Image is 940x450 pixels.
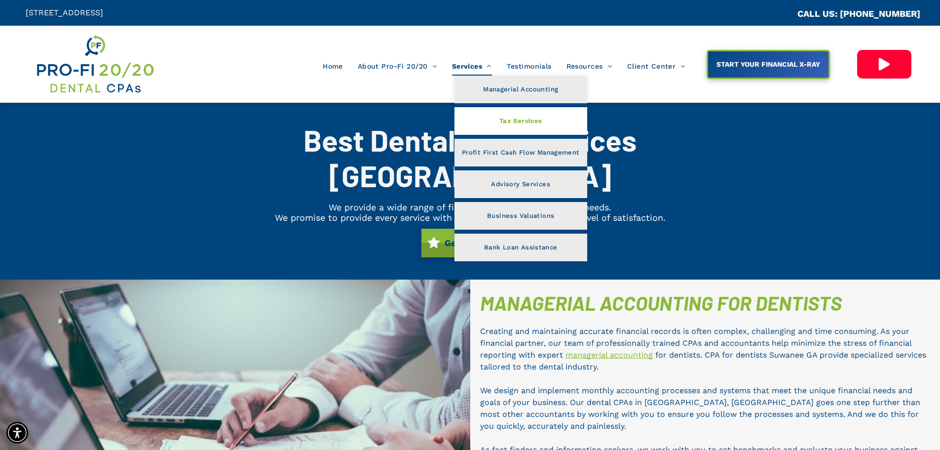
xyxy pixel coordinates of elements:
a: Bank Loan Assistance [454,234,587,261]
span: Tax Services [499,115,542,127]
a: CALL US: [PHONE_NUMBER] [797,8,920,19]
a: Resources [559,57,620,76]
a: About Pro-Fi 20/20 [350,57,445,76]
span: Managerial Accounting [483,83,558,96]
span: Services [452,57,492,76]
span: We design and implement monthly accounting processes and systems that meet the unique financial n... [480,386,920,431]
a: START YOUR FINANCIAL X-RAY [707,50,830,79]
span: Bank Loan Assistance [484,241,558,254]
a: managerial accounting [565,350,653,360]
a: Get Started [421,229,519,257]
span: MANAGERIAL ACCOUNTING FOR DENTISTS [480,291,842,315]
span: Profit First Cash Flow Management [462,146,580,159]
a: Business Valuations [454,202,587,230]
span: Best Dental CPA Services [GEOGRAPHIC_DATA] [303,122,637,193]
span: We provide a wide range of financial services to meet your needs. [329,202,611,212]
a: Testimonials [499,57,559,76]
a: Managerial Accounting [454,76,587,103]
a: Home [315,57,350,76]
img: Get Dental CPA Consulting, Bookkeeping, & Bank Loans [35,33,154,95]
span: Business Valuations [487,209,554,222]
a: Advisory Services [454,170,587,198]
a: Tax Services [454,107,587,135]
span: CA::CALLC [755,9,797,19]
span: We promise to provide every service with a smile, and to your highest level of satisfaction. [275,212,666,223]
a: Client Center [620,57,693,76]
span: Get Started [441,233,499,253]
span: Advisory Services [491,178,550,191]
a: Profit First Cash Flow Management [454,139,587,166]
a: Services [445,57,499,76]
span: [STREET_ADDRESS] [26,8,103,17]
div: Accessibility Menu [6,422,28,444]
span: for dentists. CPA for dentists Suwanee GA provide specialized services tailored to the dental ind... [480,350,926,371]
span: Creating and maintaining accurate financial records is often complex, challenging and time consum... [480,327,911,360]
span: START YOUR FINANCIAL X-RAY [713,55,824,73]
